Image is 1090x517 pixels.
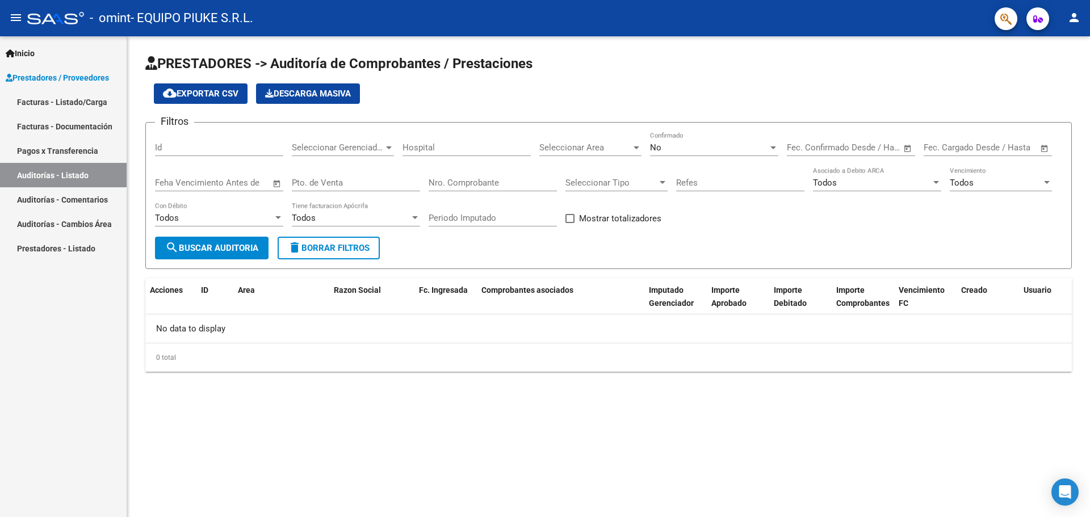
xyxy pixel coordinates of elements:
div: No data to display [145,314,1072,343]
span: No [650,142,661,153]
input: Fecha fin [843,142,898,153]
div: Open Intercom Messenger [1051,478,1079,506]
span: Mostrar totalizadores [579,212,661,225]
span: Importe Debitado [774,285,807,308]
button: Descarga Masiva [256,83,360,104]
button: Borrar Filtros [278,237,380,259]
datatable-header-cell: Imputado Gerenciador [644,278,707,328]
span: Todos [950,178,974,188]
datatable-header-cell: Creado [957,278,1019,328]
datatable-header-cell: Fc. Ingresada [414,278,477,328]
span: Acciones [150,285,183,295]
datatable-header-cell: Acciones [145,278,196,328]
span: Vencimiento FC [899,285,945,308]
span: Seleccionar Tipo [565,178,657,188]
span: Exportar CSV [163,89,238,99]
button: Open calendar [902,142,915,155]
datatable-header-cell: Importe Comprobantes [832,278,894,328]
span: Todos [813,178,837,188]
input: Fecha inicio [787,142,833,153]
span: Razon Social [334,285,381,295]
span: Area [238,285,255,295]
datatable-header-cell: Importe Aprobado [707,278,769,328]
button: Buscar Auditoria [155,237,269,259]
span: ID [201,285,208,295]
span: Inicio [6,47,35,60]
button: Open calendar [1038,142,1051,155]
span: Fc. Ingresada [419,285,468,295]
span: Todos [292,213,316,223]
input: Fecha fin [980,142,1035,153]
span: Todos [155,213,179,223]
span: Descarga Masiva [265,89,351,99]
span: Prestadores / Proveedores [6,72,109,84]
span: Seleccionar Gerenciador [292,142,384,153]
datatable-header-cell: ID [196,278,233,328]
datatable-header-cell: Comprobantes asociados [477,278,644,328]
mat-icon: search [165,241,179,254]
span: Usuario [1024,285,1051,295]
mat-icon: delete [288,241,301,254]
datatable-header-cell: Area [233,278,313,328]
button: Exportar CSV [154,83,248,104]
app-download-masive: Descarga masiva de comprobantes (adjuntos) [256,83,360,104]
span: Imputado Gerenciador [649,285,694,308]
span: Creado [961,285,987,295]
datatable-header-cell: Usuario [1019,278,1081,328]
span: Importe Aprobado [711,285,747,308]
mat-icon: menu [9,11,23,24]
datatable-header-cell: Vencimiento FC [894,278,957,328]
span: Seleccionar Area [539,142,631,153]
span: Importe Comprobantes [836,285,890,308]
span: Buscar Auditoria [165,243,258,253]
span: Borrar Filtros [288,243,370,253]
span: Comprobantes asociados [481,285,573,295]
span: PRESTADORES -> Auditoría de Comprobantes / Prestaciones [145,56,533,72]
input: Fecha inicio [924,142,970,153]
div: 0 total [145,343,1072,372]
h3: Filtros [155,114,194,129]
mat-icon: cloud_download [163,86,177,100]
button: Open calendar [271,177,284,190]
datatable-header-cell: Razon Social [329,278,414,328]
mat-icon: person [1067,11,1081,24]
datatable-header-cell: Importe Debitado [769,278,832,328]
span: - EQUIPO PIUKE S.R.L. [131,6,253,31]
span: - omint [90,6,131,31]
